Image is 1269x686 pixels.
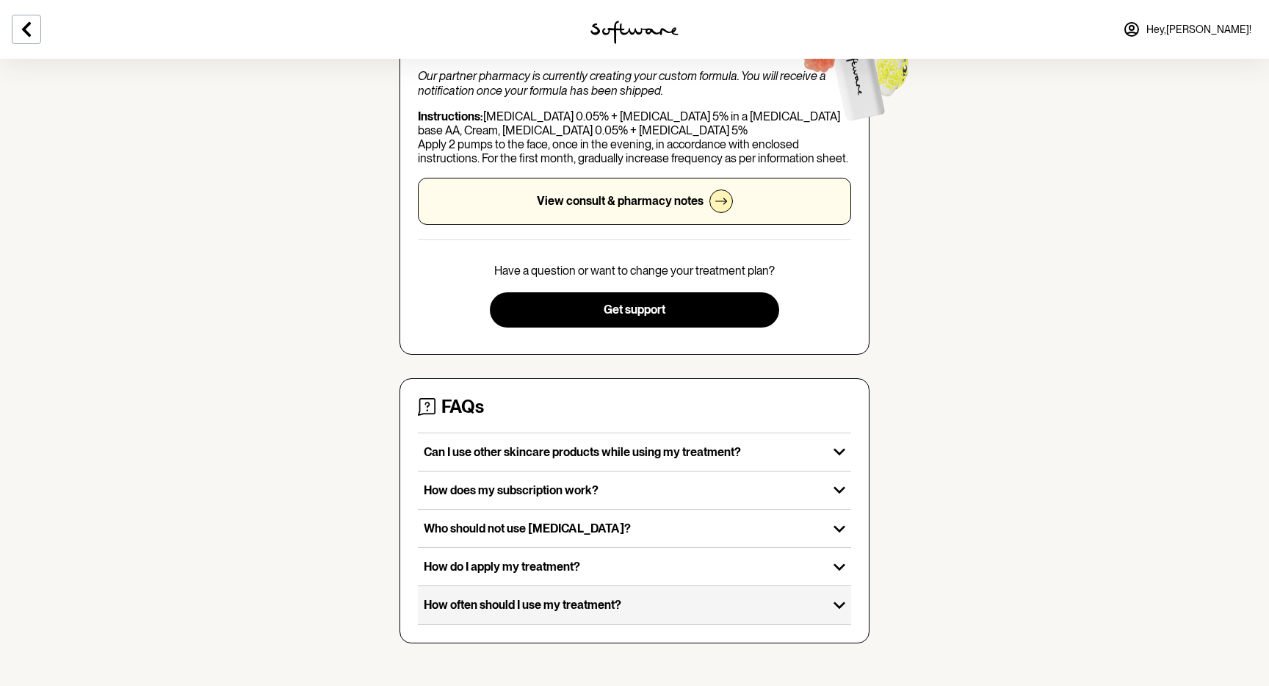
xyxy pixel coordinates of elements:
[418,472,851,509] button: How does my subscription work?
[494,264,775,278] p: Have a question or want to change your treatment plan?
[1146,24,1251,36] span: Hey, [PERSON_NAME] !
[418,109,851,166] p: [MEDICAL_DATA] 0.05% + [MEDICAL_DATA] 5% in a [MEDICAL_DATA] base AA, Cream, [MEDICAL_DATA] 0.05%...
[490,292,778,328] button: Get support
[418,586,851,624] button: How often should I use my treatment?
[418,510,851,547] button: Who should not use [MEDICAL_DATA]?
[418,69,851,97] p: Our partner pharmacy is currently creating your custom formula. You will receive a notification o...
[424,560,822,574] p: How do I apply my treatment?
[424,445,822,459] p: Can I use other skincare products while using my treatment?
[424,521,822,535] p: Who should not use [MEDICAL_DATA]?
[418,433,851,471] button: Can I use other skincare products while using my treatment?
[418,109,483,123] strong: Instructions:
[604,303,665,317] span: Get support
[424,598,822,612] p: How often should I use my treatment?
[418,548,851,585] button: How do I apply my treatment?
[1114,12,1260,47] a: Hey,[PERSON_NAME]!
[441,397,484,418] h4: FAQs
[590,21,679,44] img: software logo
[537,194,704,208] p: View consult & pharmacy notes
[424,483,822,497] p: How does my subscription work?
